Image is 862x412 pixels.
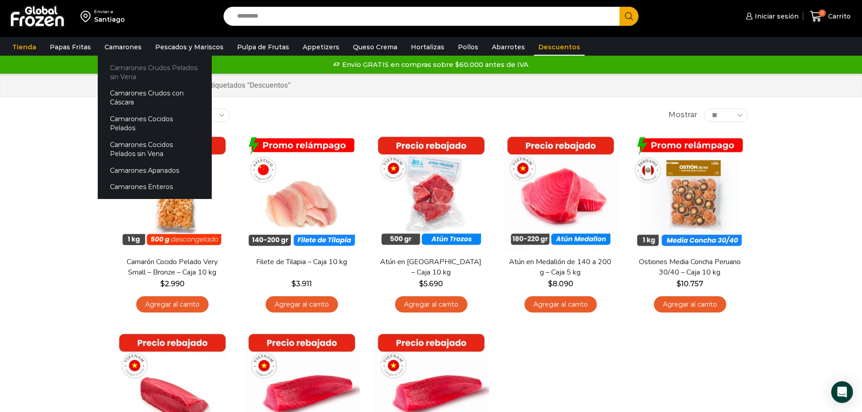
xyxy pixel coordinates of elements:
div: Santiago [94,15,125,24]
a: Atún en Medallón de 140 a 200 g – Caja 5 kg [508,257,612,278]
span: $ [676,279,681,288]
a: Pulpa de Frutas [233,38,294,56]
a: Hortalizas [406,38,449,56]
a: Pescados y Mariscos [151,38,228,56]
a: Tienda [8,38,41,56]
button: Search button [619,7,638,26]
a: 0 Carrito [808,6,853,27]
bdi: 2.990 [160,279,185,288]
span: Carrito [826,12,851,21]
a: Camarón Cocido Pelado Very Small – Bronze – Caja 10 kg [120,257,224,278]
a: Descuentos [534,38,585,56]
bdi: 8.090 [548,279,573,288]
a: Queso Crema [348,38,402,56]
div: Enviar a [94,9,125,15]
a: Atún en [GEOGRAPHIC_DATA] – Caja 10 kg [379,257,483,278]
span: $ [419,279,424,288]
a: Appetizers [298,38,344,56]
a: Pollos [453,38,483,56]
a: Camarones Cocidos Pelados [98,111,212,137]
bdi: 10.757 [676,279,703,288]
a: Abarrotes [487,38,529,56]
a: Agregar al carrito: “Filete de Tilapia - Caja 10 kg” [266,296,338,313]
span: $ [548,279,552,288]
span: Mostrar [668,110,697,120]
a: Filete de Tilapia – Caja 10 kg [249,257,353,267]
a: Ostiones Media Concha Peruano 30/40 – Caja 10 kg [638,257,742,278]
a: Camarones [100,38,146,56]
span: Iniciar sesión [752,12,799,21]
a: Camarones Enteros [98,179,212,195]
h1: Productos etiquetados “Descuentos” [172,81,291,90]
a: Iniciar sesión [743,7,799,25]
bdi: 3.911 [291,279,312,288]
span: $ [160,279,165,288]
span: $ [291,279,296,288]
a: Agregar al carrito: “Atún en Trozos - Caja 10 kg” [395,296,467,313]
div: Open Intercom Messenger [831,381,853,403]
span: 0 [819,9,826,17]
a: Agregar al carrito: “Ostiones Media Concha Peruano 30/40 - Caja 10 kg” [654,296,726,313]
a: Papas Fritas [45,38,95,56]
a: Camarones Crudos Pelados sin Vena [98,59,212,85]
a: Agregar al carrito: “Camarón Cocido Pelado Very Small - Bronze - Caja 10 kg” [136,296,209,313]
a: Camarones Apanados [98,162,212,179]
a: Agregar al carrito: “Atún en Medallón de 140 a 200 g - Caja 5 kg” [524,296,597,313]
a: Camarones Crudos con Cáscara [98,85,212,111]
img: address-field-icon.svg [81,9,94,24]
a: Camarones Cocidos Pelados sin Vena [98,136,212,162]
bdi: 5.690 [419,279,443,288]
